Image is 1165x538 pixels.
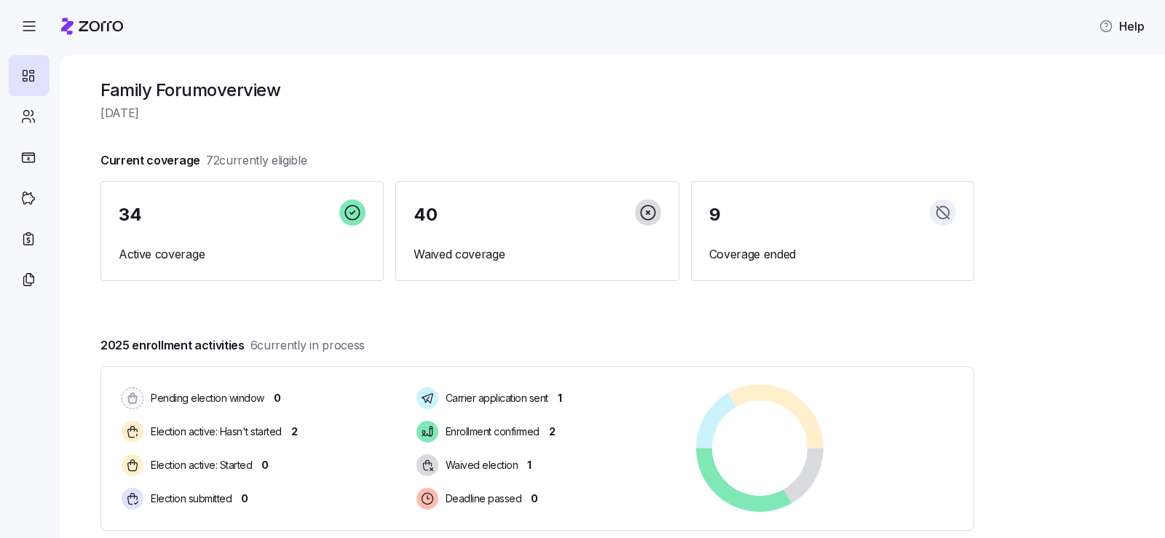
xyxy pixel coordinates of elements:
span: 2 [549,424,556,439]
span: Current coverage [100,151,307,170]
span: 40 [414,206,437,223]
span: 0 [531,491,538,506]
span: Pending election window [146,391,264,406]
span: 72 currently eligible [206,151,307,170]
span: Election active: Started [146,458,252,472]
span: 2025 enrollment activities [100,336,365,355]
span: 2 [291,424,298,439]
span: Coverage ended [709,245,956,264]
span: 1 [558,391,562,406]
span: 1 [527,458,532,472]
span: Election active: Hasn't started [146,424,282,439]
h1: Family Forum overview [100,79,974,101]
span: Enrollment confirmed [441,424,540,439]
span: Active coverage [119,245,366,264]
span: 6 currently in process [250,336,365,355]
span: Carrier application sent [441,391,548,406]
span: 0 [274,391,281,406]
span: Waived coverage [414,245,660,264]
span: Deadline passed [441,491,522,506]
span: [DATE] [100,104,974,122]
span: Waived election [441,458,518,472]
span: Election submitted [146,491,232,506]
span: Help [1099,17,1145,35]
span: 0 [241,491,248,506]
span: 34 [119,206,141,223]
span: 9 [709,206,721,223]
button: Help [1087,12,1156,41]
span: 0 [261,458,269,472]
